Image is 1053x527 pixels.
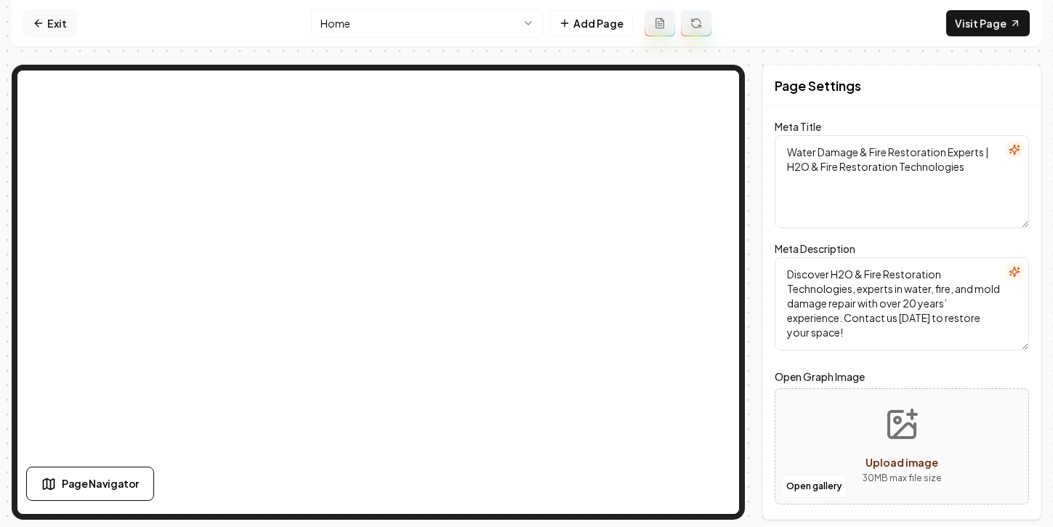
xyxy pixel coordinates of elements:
[681,10,711,36] button: Regenerate page
[23,10,76,36] a: Exit
[62,476,139,491] span: Page Navigator
[862,471,942,486] p: 30 MB max file size
[549,10,633,36] button: Add Page
[946,10,1030,36] a: Visit Page
[781,475,847,498] button: Open gallery
[866,456,938,469] span: Upload image
[26,467,154,501] button: Page Navigator
[645,10,675,36] button: Add admin page prompt
[850,395,953,497] button: Upload image
[775,242,855,255] label: Meta Description
[775,76,861,96] h2: Page Settings
[775,368,1029,385] label: Open Graph Image
[775,120,821,133] label: Meta Title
